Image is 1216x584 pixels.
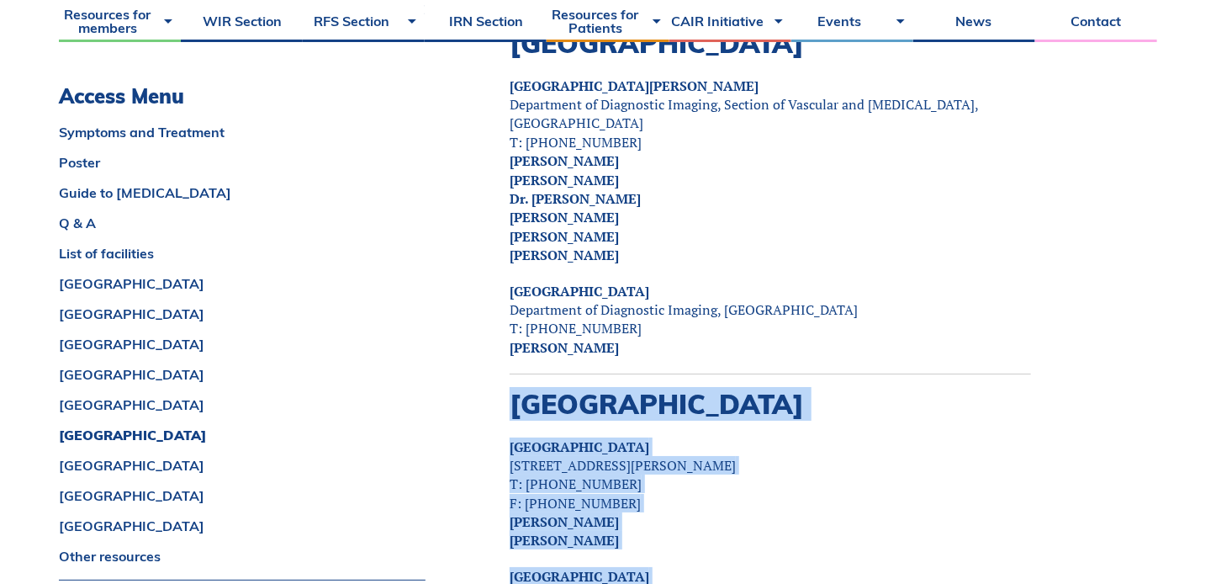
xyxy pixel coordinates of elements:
a: [GEOGRAPHIC_DATA] [59,307,426,321]
a: Q & A [59,216,426,230]
a: [GEOGRAPHIC_DATA][PERSON_NAME] [510,77,759,95]
strong: Dr. [PERSON_NAME] [PERSON_NAME] [510,189,641,226]
p: [STREET_ADDRESS][PERSON_NAME] T: [PHONE_NUMBER] F: [PHONE_NUMBER] [510,438,1031,550]
a: Guide to [MEDICAL_DATA] [59,186,426,199]
p: Department of Diagnostic Imaging, Section of Vascular and [MEDICAL_DATA], [GEOGRAPHIC_DATA] T: [P... [510,77,1031,265]
strong: [PERSON_NAME] [PERSON_NAME] [510,227,619,264]
a: [GEOGRAPHIC_DATA] [59,277,426,290]
strong: [PERSON_NAME] [510,512,619,531]
a: List of facilities [59,247,426,260]
h3: Access Menu [59,84,426,109]
a: [GEOGRAPHIC_DATA] [510,438,649,456]
a: [GEOGRAPHIC_DATA] [59,337,426,351]
a: [GEOGRAPHIC_DATA] [59,519,426,533]
a: Poster [59,156,426,169]
a: [GEOGRAPHIC_DATA] [59,489,426,502]
h2: [GEOGRAPHIC_DATA] [510,388,1031,420]
p: Department of Diagnostic Imaging, [GEOGRAPHIC_DATA] T: [PHONE_NUMBER] [510,282,1031,358]
a: [GEOGRAPHIC_DATA] [59,398,426,411]
a: Symptoms and Treatment [59,125,426,139]
strong: [PERSON_NAME] [PERSON_NAME] [510,151,619,188]
a: [GEOGRAPHIC_DATA] [59,459,426,472]
a: [GEOGRAPHIC_DATA] [59,428,426,442]
h2: [GEOGRAPHIC_DATA] [510,27,1031,59]
a: [GEOGRAPHIC_DATA] [510,282,649,300]
a: [GEOGRAPHIC_DATA] [59,368,426,381]
a: Other resources [59,549,426,563]
strong: [PERSON_NAME] [510,531,619,549]
strong: [PERSON_NAME] [510,338,619,357]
